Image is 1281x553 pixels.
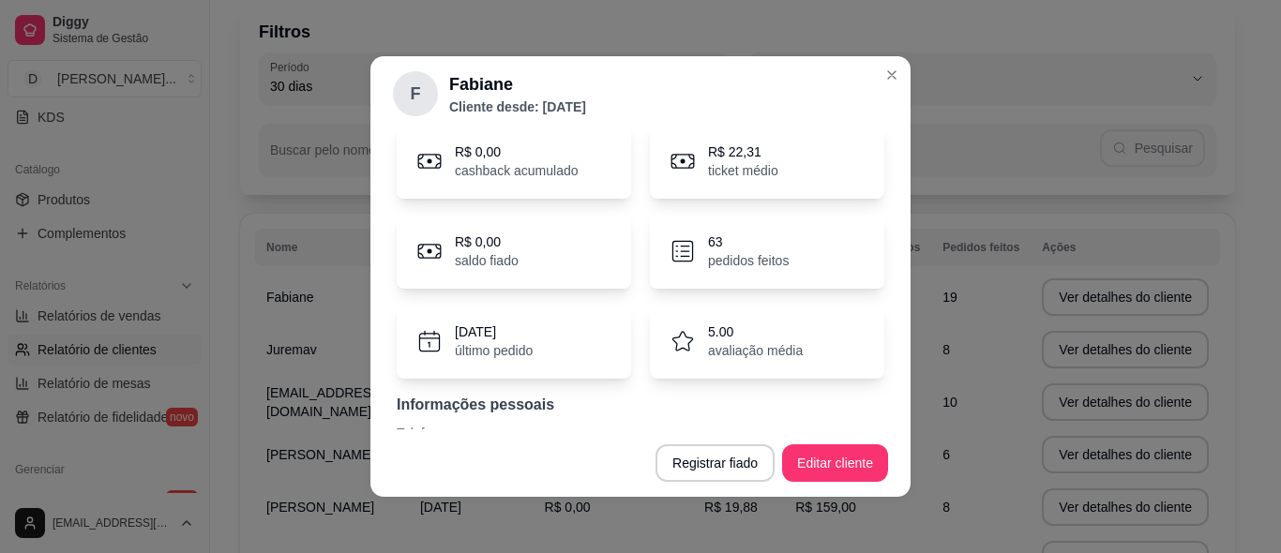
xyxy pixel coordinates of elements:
[455,341,533,360] p: último pedido
[455,142,579,161] p: R$ 0,00
[455,322,533,341] p: [DATE]
[656,444,775,482] button: Registrar fiado
[449,71,586,97] h2: Fabiane
[708,232,789,251] p: 63
[708,341,803,360] p: avaliação média
[455,161,579,180] p: cashback acumulado
[782,444,888,482] button: Editar cliente
[708,142,778,161] p: R$ 22,31
[449,97,586,116] p: Cliente desde: [DATE]
[397,394,884,416] p: Informações pessoais
[455,251,519,270] p: saldo fiado
[708,161,778,180] p: ticket médio
[455,232,519,251] p: R$ 0,00
[397,424,884,442] p: Telefone
[877,60,907,90] button: Close
[708,322,803,341] p: 5.00
[708,251,789,270] p: pedidos feitos
[393,71,438,116] div: F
